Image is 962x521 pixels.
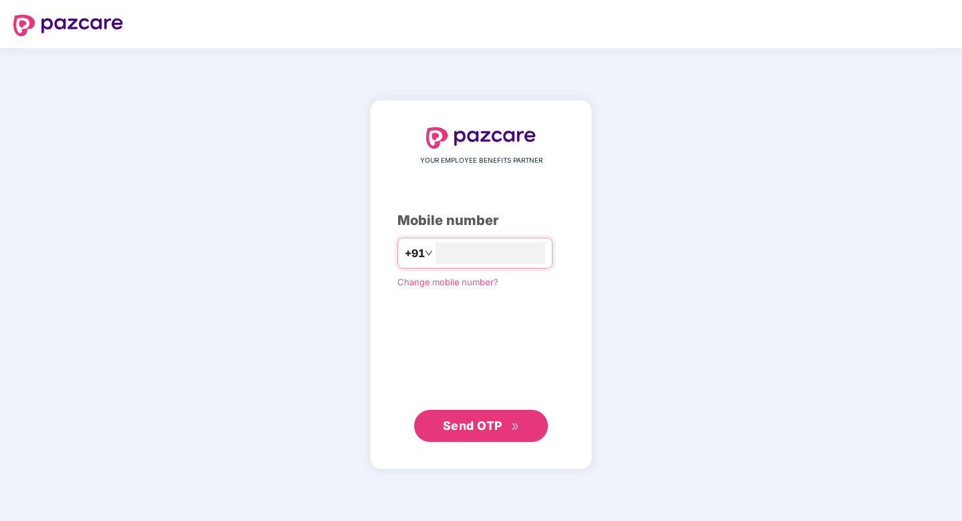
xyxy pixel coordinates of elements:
[13,15,123,36] img: logo
[420,155,543,166] span: YOUR EMPLOYEE BENEFITS PARTNER
[511,423,520,431] span: double-right
[414,410,548,442] button: Send OTPdouble-right
[405,245,425,262] span: +91
[397,277,498,287] a: Change mobile number?
[443,419,502,433] span: Send OTP
[397,210,565,231] div: Mobile number
[426,127,536,149] img: logo
[425,249,433,257] span: down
